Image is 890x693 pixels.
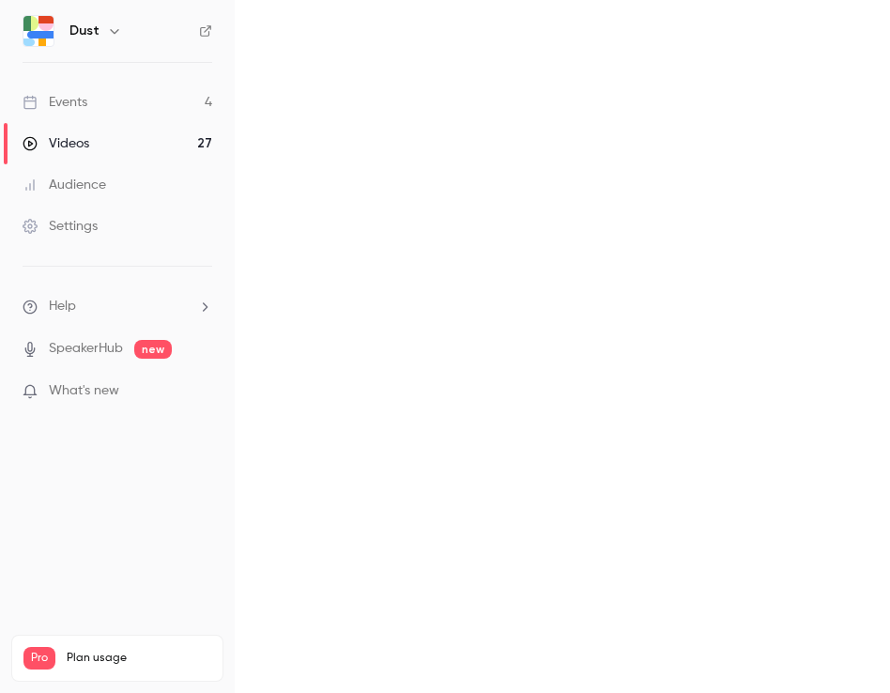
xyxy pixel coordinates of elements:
h6: Dust [69,22,100,40]
span: Help [49,297,76,316]
img: Dust [23,16,54,46]
a: SpeakerHub [49,339,123,359]
div: Audience [23,176,106,194]
li: help-dropdown-opener [23,297,212,316]
span: What's new [49,381,119,401]
span: Pro [23,647,55,670]
div: Events [23,93,87,112]
span: new [134,340,172,359]
div: Videos [23,134,89,153]
div: Settings [23,217,98,236]
span: Plan usage [67,651,211,666]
